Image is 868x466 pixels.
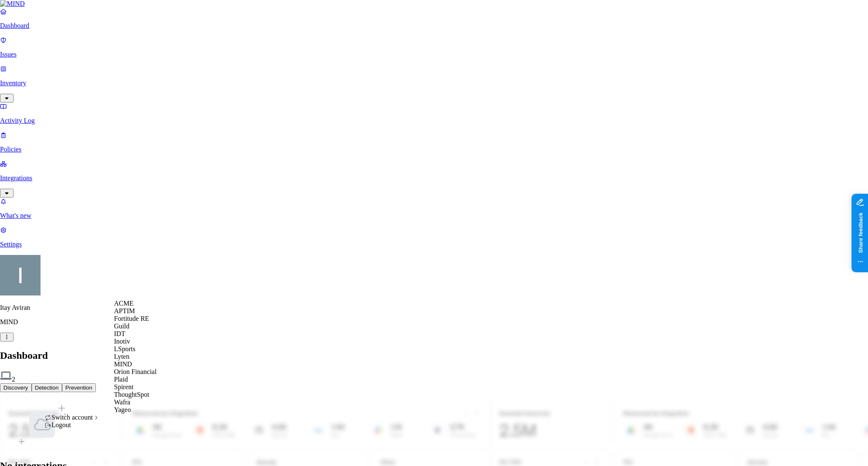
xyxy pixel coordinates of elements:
span: Lyten [114,353,129,360]
span: ThoughtSpot [114,391,149,398]
span: APTIM [114,307,135,314]
span: Yageo [114,406,131,413]
span: Orion Financial [114,368,157,375]
span: Inotiv [114,338,130,345]
div: Logout [45,421,100,429]
span: Wafra [114,398,130,406]
span: Plaid [114,376,128,383]
span: LSports [114,345,136,352]
span: ACME [114,300,133,307]
span: MIND [114,360,132,368]
span: Fortitude RE [114,315,149,322]
span: Guild [114,322,129,330]
span: Spirent [114,383,133,390]
span: IDT [114,330,125,337]
span: Switch account [52,414,93,421]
